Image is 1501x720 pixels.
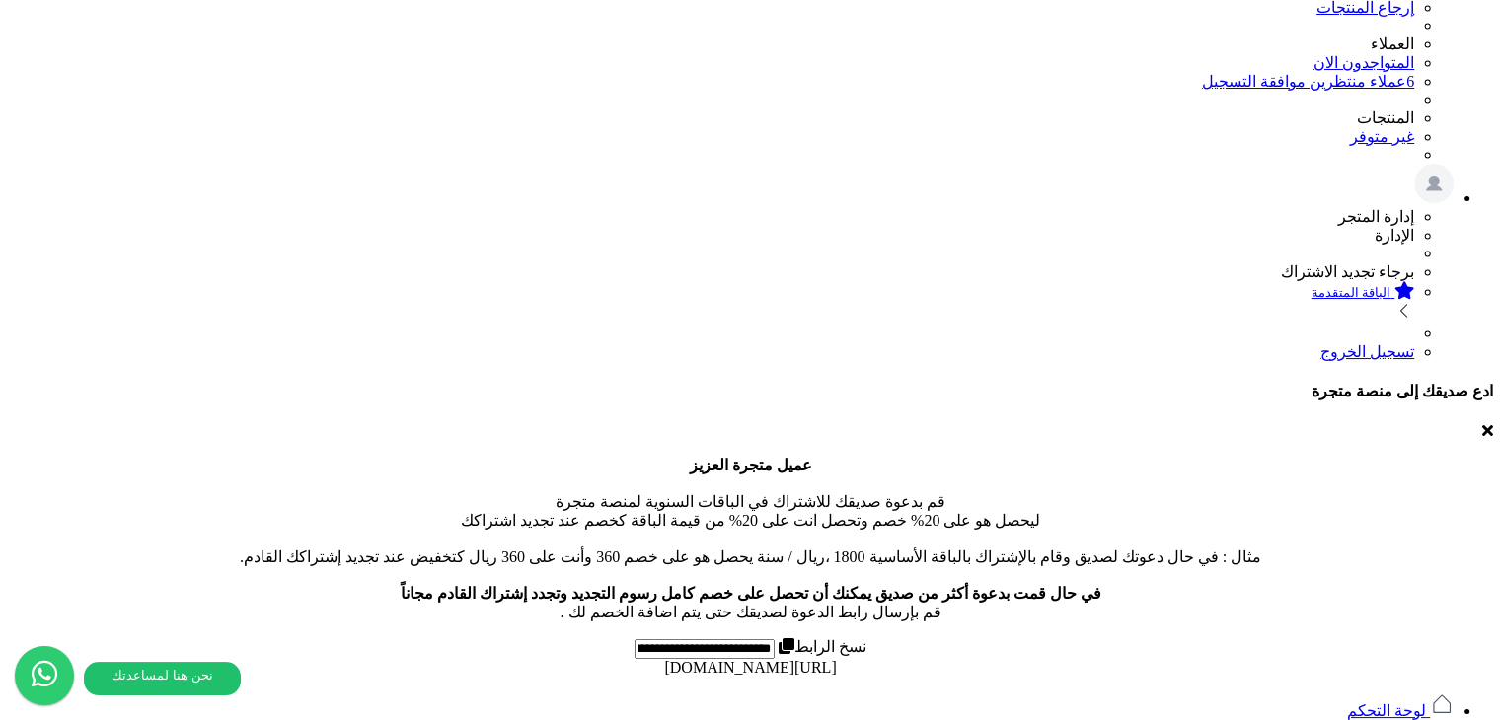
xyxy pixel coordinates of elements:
[8,35,1414,53] li: العملاء
[8,382,1493,400] h4: ادع صديقك إلى منصة متجرة
[775,638,866,655] label: نسخ الرابط
[1347,702,1426,719] span: لوحة التحكم
[1312,285,1390,300] small: الباقة المتقدمة
[690,457,812,473] b: عميل متجرة العزيز
[1347,702,1454,719] a: لوحة التحكم
[8,659,1493,677] div: [URL][DOMAIN_NAME]
[1406,73,1414,90] span: 6
[1320,343,1414,360] a: تسجيل الخروج
[401,585,1101,602] b: في حال قمت بدعوة أكثر من صديق يمكنك أن تحصل على خصم كامل رسوم التجديد وتجدد إشتراك القادم مجاناً
[8,262,1414,281] li: برجاء تجديد الاشتراك
[1338,208,1414,225] span: إدارة المتجر
[8,108,1414,127] li: المنتجات
[1313,54,1414,71] a: المتواجدون الان
[1202,73,1414,90] a: 6عملاء منتظرين موافقة التسجيل
[8,281,1414,324] a: الباقة المتقدمة
[8,226,1414,245] li: الإدارة
[8,456,1493,621] p: قم بدعوة صديقك للاشتراك في الباقات السنوية لمنصة متجرة ليحصل هو على 20% خصم وتحصل انت على 20% من ...
[1350,128,1414,145] a: غير متوفر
